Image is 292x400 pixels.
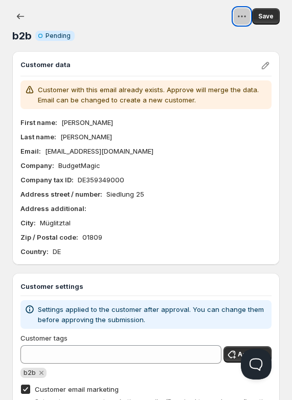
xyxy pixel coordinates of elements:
p: [PERSON_NAME] [60,132,112,142]
b: Country : [20,247,49,256]
button: Add tags [223,346,272,363]
b: Address street / number : [20,190,102,198]
span: Pending [46,32,71,40]
h3: Customer settings [20,281,272,291]
span: Save [258,12,274,20]
b: Address additional : [20,204,86,213]
p: DE [53,246,61,257]
b: Company tax ID : [20,176,74,184]
span: b2b [24,369,36,376]
p: 01809 [82,232,102,242]
button: Remove b2b [37,368,46,377]
p: [EMAIL_ADDRESS][DOMAIN_NAME] [45,146,153,156]
p: Müglitztal [40,218,71,228]
p: [PERSON_NAME] [61,117,113,128]
b: City : [20,219,36,227]
b: Company : [20,161,54,170]
span: Customer email marketing [35,385,119,393]
p: Customer with this email already exists. Approve will merge the data. Email can be changed to cre... [38,85,267,105]
b: Last name : [20,133,56,141]
iframe: Help Scout Beacon - Open [241,349,272,380]
h3: Customer data [20,59,259,72]
p: BudgetMagic [58,160,100,171]
b: First name : [20,118,57,127]
p: DE359349000 [78,175,124,185]
button: View actions for b2b [234,8,250,25]
button: Save [252,8,280,25]
p: Siedlung 25 [106,189,144,199]
b: Email : [20,147,41,155]
p: Settings applied to the customer after approval. You can change them before approving the submiss... [38,304,267,325]
b: Zip / Postal code : [20,233,78,241]
span: b2b [12,30,31,42]
span: Customer tags [20,334,68,342]
button: Edit [257,57,274,74]
span: Add tags [238,350,265,359]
